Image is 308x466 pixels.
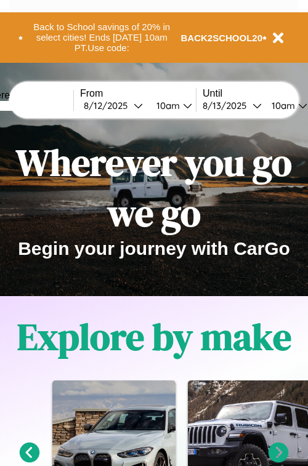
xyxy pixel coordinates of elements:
div: 10am [265,100,298,111]
div: 8 / 13 / 2025 [203,100,253,111]
h1: Explore by make [17,311,291,362]
div: 10am [150,100,183,111]
div: 8 / 12 / 2025 [84,100,134,111]
label: From [80,88,196,99]
button: 8/12/2025 [80,99,147,112]
button: Back to School savings of 20% in select cities! Ends [DATE] 10am PT.Use code: [23,18,181,57]
b: BACK2SCHOOL20 [181,33,263,43]
button: 10am [147,99,196,112]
